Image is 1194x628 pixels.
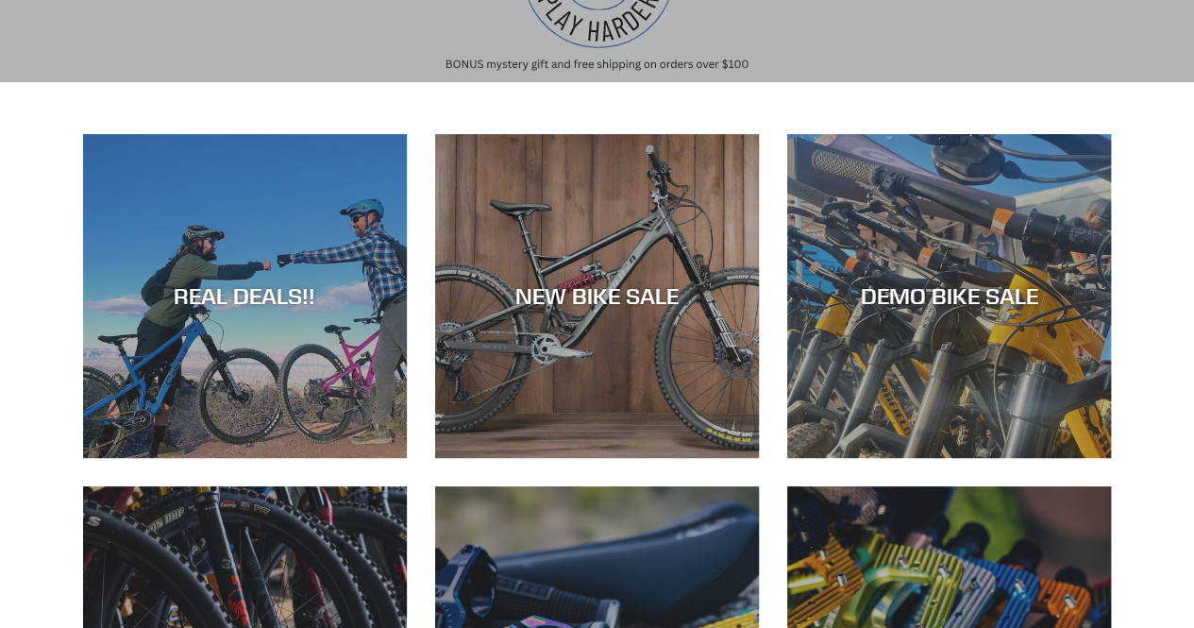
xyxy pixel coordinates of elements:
a: REAL DEALS!! [83,134,407,458]
div: REAL DEALS!! [83,282,407,310]
a: NEW BIKE SALE [435,134,759,458]
a: DEMO BIKE SALE [787,134,1111,458]
div: NEW BIKE SALE [435,282,759,310]
div: DEMO BIKE SALE [787,282,1111,310]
